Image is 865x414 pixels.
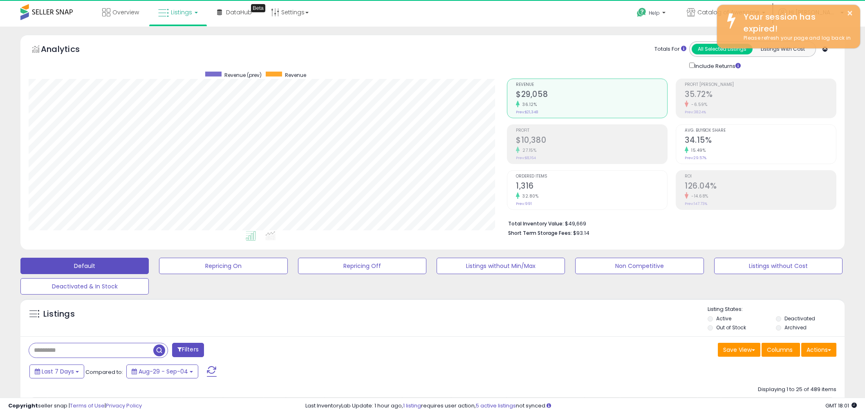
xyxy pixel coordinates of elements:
span: Help [649,9,660,16]
button: Repricing On [159,258,287,274]
p: Listing States: [708,306,845,313]
span: Revenue [516,83,667,87]
h5: Listings [43,308,75,320]
li: $49,669 [508,218,830,228]
button: Listings without Cost [714,258,843,274]
button: × [847,8,853,18]
small: 15.49% [688,147,706,153]
span: $93.14 [573,229,589,237]
small: -14.68% [688,193,708,199]
b: Short Term Storage Fees: [508,229,572,236]
button: Listings without Min/Max [437,258,565,274]
button: All Selected Listings [692,44,753,54]
div: Please refresh your page and log back in [737,34,854,42]
span: Profit [PERSON_NAME] [685,83,836,87]
span: Overview [112,8,139,16]
button: Non Competitive [575,258,704,274]
h2: 35.72% [685,90,836,101]
a: Privacy Policy [106,402,142,409]
a: 1 listing [403,402,421,409]
div: seller snap | | [8,402,142,410]
small: 36.12% [520,101,537,108]
button: Save View [718,343,760,357]
button: Last 7 Days [29,364,84,378]
span: Compared to: [85,368,123,376]
button: Columns [762,343,800,357]
span: DataHub [226,8,252,16]
label: Active [716,315,731,322]
span: Profit [516,128,667,133]
strong: Copyright [8,402,38,409]
label: Deactivated [784,315,815,322]
label: Archived [784,324,807,331]
span: Last 7 Days [42,367,74,376]
div: Your session has expired! [737,11,854,34]
span: Columns [767,346,793,354]
span: ROI [685,174,836,179]
button: Default [20,258,149,274]
span: Aug-29 - Sep-04 [139,367,188,376]
span: Listings [171,8,192,16]
small: 32.80% [520,193,538,199]
small: Prev: 991 [516,201,532,206]
div: Include Returns [683,61,751,70]
span: 2025-09-15 18:01 GMT [825,402,857,409]
button: Repricing Off [298,258,426,274]
button: Listings With Cost [752,44,813,54]
small: Prev: 29.57% [685,155,706,160]
button: Aug-29 - Sep-04 [126,364,198,378]
span: Revenue [285,72,306,79]
h2: 126.04% [685,181,836,192]
div: Totals For [654,45,686,53]
span: Catalog of Awesome [697,8,760,16]
small: 27.15% [520,147,536,153]
button: Filters [172,343,204,357]
small: Prev: $8,164 [516,155,536,160]
h2: $10,380 [516,135,667,146]
i: Get Help [636,7,647,18]
span: Revenue (prev) [224,72,262,79]
a: Help [630,1,674,27]
small: Prev: 38.24% [685,110,706,115]
small: Prev: $21,348 [516,110,538,115]
h5: Analytics [41,43,96,57]
small: Prev: 147.73% [685,201,707,206]
span: Avg. Buybox Share [685,128,836,133]
div: Tooltip anchor [251,4,265,12]
h2: 1,316 [516,181,667,192]
label: Out of Stock [716,324,746,331]
div: Displaying 1 to 25 of 489 items [758,386,836,394]
h2: 34.15% [685,135,836,146]
div: Last InventoryLab Update: 1 hour ago, requires user action, not synced. [305,402,857,410]
a: Terms of Use [70,402,105,409]
span: Ordered Items [516,174,667,179]
h2: $29,058 [516,90,667,101]
small: -6.59% [688,101,707,108]
b: Total Inventory Value: [508,220,564,227]
button: Actions [801,343,836,357]
a: 5 active listings [476,402,516,409]
button: Deactivated & In Stock [20,278,149,295]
